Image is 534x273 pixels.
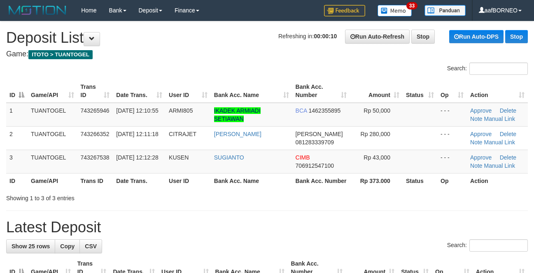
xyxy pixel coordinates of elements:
th: Action [467,173,528,188]
th: Date Trans.: activate to sort column ascending [113,79,166,103]
a: Show 25 rows [6,239,55,253]
th: Game/API [28,173,77,188]
a: Approve [470,107,492,114]
th: Action: activate to sort column ascending [467,79,528,103]
a: Note [470,139,483,146]
th: User ID [166,173,211,188]
span: CITRAJET [169,131,196,137]
th: Amount: activate to sort column ascending [350,79,403,103]
th: Bank Acc. Number [292,173,350,188]
h4: Game: [6,50,528,58]
span: [DATE] 12:12:28 [116,154,158,161]
a: Manual Link [484,139,515,146]
span: 743265946 [81,107,110,114]
a: Note [470,162,483,169]
th: User ID: activate to sort column ascending [166,79,211,103]
h1: Latest Deposit [6,219,528,236]
th: Op [437,173,467,188]
a: Copy [55,239,80,253]
a: Delete [500,154,516,161]
td: 2 [6,126,28,150]
th: ID: activate to sort column descending [6,79,28,103]
th: Rp 373.000 [350,173,403,188]
td: TUANTOGEL [28,150,77,173]
th: Game/API: activate to sort column ascending [28,79,77,103]
span: [DATE] 12:11:18 [116,131,158,137]
span: ITOTO > TUANTOGEL [28,50,93,59]
td: 1 [6,103,28,127]
span: KUSEN [169,154,189,161]
label: Search: [447,62,528,75]
td: - - - [437,150,467,173]
th: Op: activate to sort column ascending [437,79,467,103]
input: Search: [469,239,528,252]
label: Search: [447,239,528,252]
a: Manual Link [484,162,515,169]
td: TUANTOGEL [28,103,77,127]
a: Stop [411,30,435,44]
th: Date Trans. [113,173,166,188]
span: [PERSON_NAME] [296,131,343,137]
th: Bank Acc. Name [211,173,292,188]
img: Button%20Memo.svg [378,5,412,16]
span: CIMB [296,154,310,161]
span: ARMI805 [169,107,193,114]
span: Rp 43,000 [364,154,390,161]
span: 33 [406,2,417,9]
img: Feedback.jpg [324,5,365,16]
span: CSV [85,243,97,250]
a: IKADEK ARMIADI SETIAWAN [214,107,261,122]
span: Copy 081283339709 to clipboard [296,139,334,146]
span: BCA [296,107,307,114]
span: Rp 50,000 [364,107,390,114]
td: 3 [6,150,28,173]
span: [DATE] 12:10:55 [116,107,158,114]
span: 743266352 [81,131,110,137]
img: MOTION_logo.png [6,4,69,16]
a: Note [470,116,483,122]
th: Trans ID: activate to sort column ascending [77,79,113,103]
a: [PERSON_NAME] [214,131,261,137]
th: Status [403,173,437,188]
a: Stop [505,30,528,43]
a: Approve [470,131,492,137]
a: Delete [500,131,516,137]
td: - - - [437,126,467,150]
th: Bank Acc. Number: activate to sort column ascending [292,79,350,103]
th: Trans ID [77,173,113,188]
a: Run Auto-Refresh [345,30,410,44]
div: Showing 1 to 3 of 3 entries [6,191,216,202]
a: Run Auto-DPS [449,30,504,43]
a: Approve [470,154,492,161]
a: Delete [500,107,516,114]
span: Copy 706912547100 to clipboard [296,162,334,169]
td: - - - [437,103,467,127]
span: 743267538 [81,154,110,161]
a: SUGIANTO [214,154,244,161]
th: Bank Acc. Name: activate to sort column ascending [211,79,292,103]
strong: 00:00:10 [314,33,337,39]
h1: Deposit List [6,30,528,46]
img: panduan.png [424,5,466,16]
input: Search: [469,62,528,75]
span: Copy [60,243,75,250]
span: Refreshing in: [278,33,337,39]
span: Rp 280,000 [361,131,390,137]
span: Copy 1462355895 to clipboard [308,107,340,114]
th: ID [6,173,28,188]
a: CSV [79,239,102,253]
td: TUANTOGEL [28,126,77,150]
a: Manual Link [484,116,515,122]
span: Show 25 rows [12,243,50,250]
th: Status: activate to sort column ascending [403,79,437,103]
